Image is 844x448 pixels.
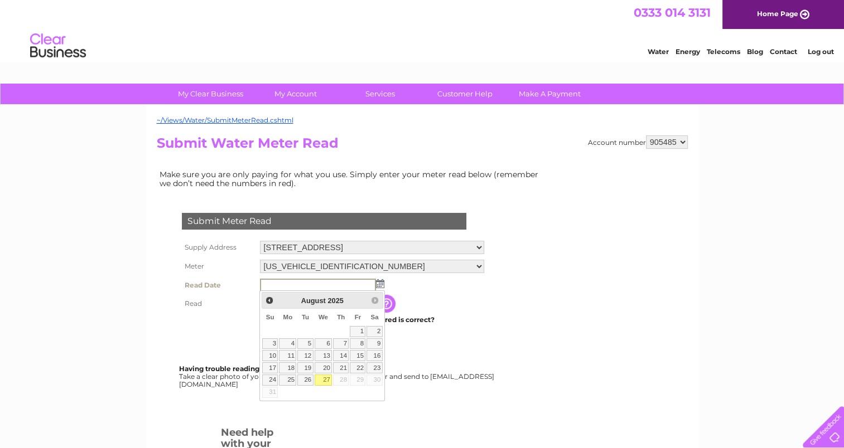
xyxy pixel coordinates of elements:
[504,84,596,104] a: Make A Payment
[249,84,341,104] a: My Account
[315,362,332,373] a: 20
[262,338,278,349] a: 3
[315,338,332,349] a: 6
[159,6,686,54] div: Clear Business is a trading name of Verastar Limited (registered in [GEOGRAPHIC_DATA] No. 3667643...
[807,47,833,56] a: Log out
[634,6,711,20] a: 0333 014 3131
[350,362,365,373] a: 22
[157,135,688,157] h2: Submit Water Meter Read
[262,350,278,361] a: 10
[315,374,332,386] a: 27
[266,314,274,320] span: Sunday
[366,362,382,373] a: 23
[376,279,384,288] img: ...
[333,338,349,349] a: 7
[297,362,313,373] a: 19
[179,365,496,388] div: Take a clear photo of your readings, tell us which supply it's for and send to [EMAIL_ADDRESS][DO...
[279,350,296,361] a: 11
[262,374,278,386] a: 24
[337,314,345,320] span: Thursday
[262,362,278,373] a: 17
[283,314,293,320] span: Monday
[747,47,763,56] a: Blog
[319,314,328,320] span: Wednesday
[263,294,276,306] a: Prev
[297,350,313,361] a: 12
[179,257,257,276] th: Meter
[333,362,349,373] a: 21
[350,350,365,361] a: 15
[165,84,257,104] a: My Clear Business
[648,47,669,56] a: Water
[315,350,332,361] a: 13
[301,296,326,305] span: August
[770,47,797,56] a: Contact
[157,116,293,124] a: ~/Views/Water/SubmitMeterRead.cshtml
[30,29,86,63] img: logo.png
[297,338,313,349] a: 5
[179,276,257,295] th: Read Date
[279,338,296,349] a: 4
[355,314,361,320] span: Friday
[334,84,426,104] a: Services
[279,362,296,373] a: 18
[265,296,274,305] span: Prev
[179,295,257,313] th: Read
[157,167,547,191] td: Make sure you are only paying for what you use. Simply enter your meter read below (remember we d...
[333,350,349,361] a: 14
[588,135,688,149] div: Account number
[350,338,365,349] a: 8
[182,213,466,230] div: Submit Meter Read
[327,296,343,305] span: 2025
[366,350,382,361] a: 16
[297,374,313,386] a: 26
[302,314,309,320] span: Tuesday
[366,338,382,349] a: 9
[179,238,257,257] th: Supply Address
[676,47,700,56] a: Energy
[257,313,487,327] td: Are you sure the read you have entered is correct?
[370,314,378,320] span: Saturday
[366,326,382,337] a: 2
[707,47,740,56] a: Telecoms
[279,374,296,386] a: 25
[350,326,365,337] a: 1
[179,364,304,373] b: Having trouble reading your meter?
[419,84,511,104] a: Customer Help
[378,295,398,313] input: Information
